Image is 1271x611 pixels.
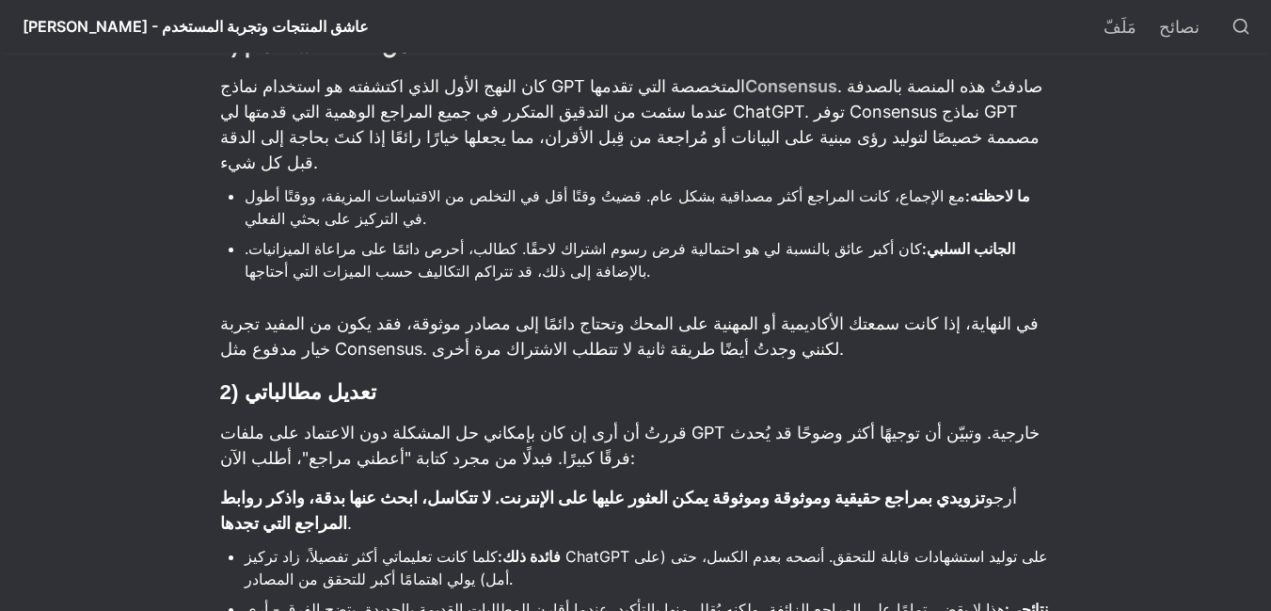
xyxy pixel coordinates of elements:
font: . صادفتُ هذه المنصة بالصدفة عندما سئمت من التدقيق المتكرر في جميع المراجع الوهمية التي قدمتها لي ... [220,76,1047,172]
font: فائدة ذلك: [498,547,561,566]
font: مع الإجماع، كانت المراجع أكثر مصداقية بشكل عام. قضيتُ وقتًا أقل في التخلص من الاقتباسات المزيفة، ... [245,186,1035,228]
font: كان أكبر عائق بالنسبة لي هو احتمالية فرض رسوم اشتراك لاحقًا. كطالب، أحرص دائمًا على مراعاة الميزا... [245,239,1020,281]
font: . [347,513,352,533]
font: في النهاية، إذا كانت سمعتك الأكاديمية أو المهنية على المحك وتحتاج دائمًا إلى مصادر موثوقة، فقد يك... [220,314,1043,359]
font: كلما كانت تعليماتي أكثر تفصيلاً، زاد تركيز ChatGPT على توليد استشهادات قابلة للتحقق. أنصحه بعدم ا... [245,547,1053,588]
font: 2) تعديل مطالباتي [220,380,376,404]
font: أرجو [985,488,1017,507]
font: كان النهج الأول الذي اكتشفته هو استخدام نماذج GPT المتخصصة التي تقدمها [220,76,745,96]
font: تزويدي بمراجع حقيقية وموثوقة وموثوقة يمكن العثور عليها على الإنترنت. لا تتكاسل، ابحث عنها بدقة، و... [220,488,1021,533]
font: قررتُ أن أرى إن كان بإمكاني حل المشكلة دون الاعتماد على ملفات GPT خارجية. وتبيّن أن توجيهًا أكثر ... [220,423,1044,468]
a: Consensus [745,76,837,96]
font: ما لاحظته: [965,186,1030,205]
font: 1) استخدام GPTs من Consensus [220,34,529,57]
font: الجانب السلبي: [922,239,1015,258]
